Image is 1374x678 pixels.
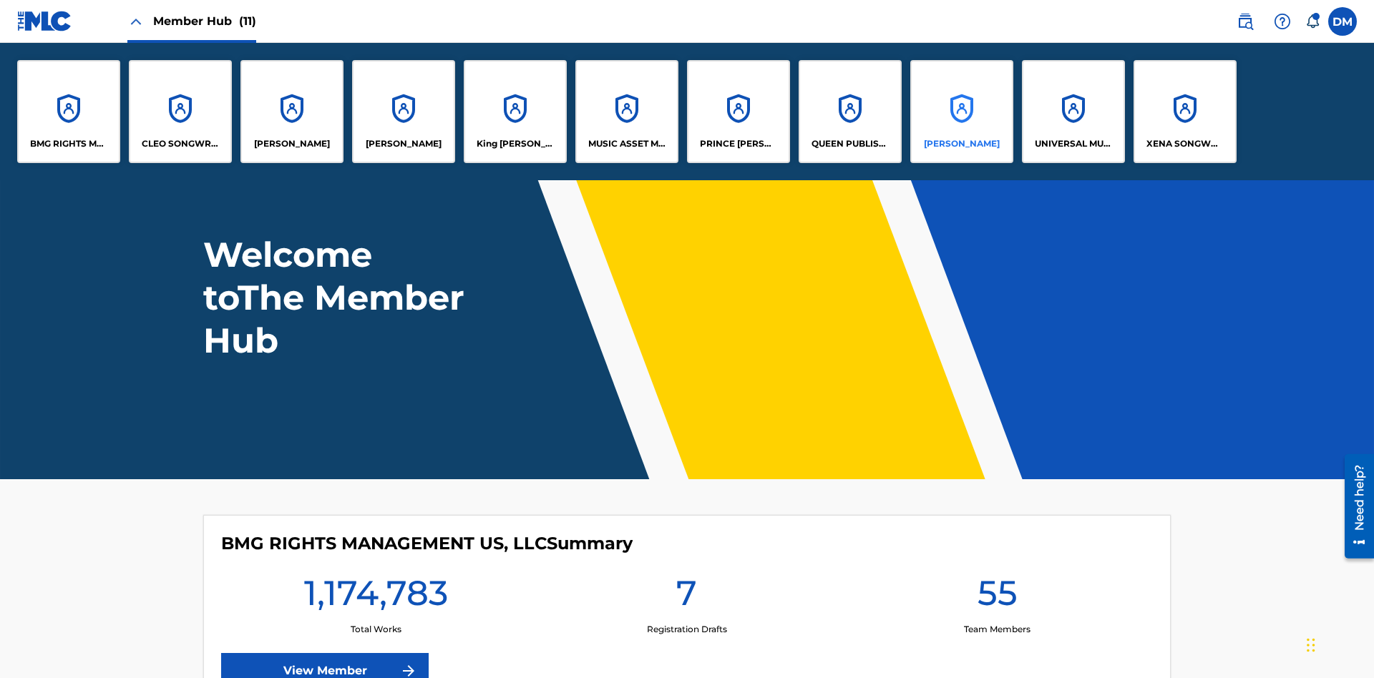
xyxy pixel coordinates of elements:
h1: 7 [676,571,697,623]
a: AccountsQUEEN PUBLISHA [799,60,902,163]
p: UNIVERSAL MUSIC PUB GROUP [1035,137,1113,150]
a: Accounts[PERSON_NAME] [910,60,1013,163]
a: AccountsKing [PERSON_NAME] [464,60,567,163]
p: EYAMA MCSINGER [366,137,442,150]
a: AccountsXENA SONGWRITER [1134,60,1237,163]
h1: 1,174,783 [304,571,448,623]
p: MUSIC ASSET MANAGEMENT (MAM) [588,137,666,150]
p: Total Works [351,623,401,636]
p: CLEO SONGWRITER [142,137,220,150]
img: Close [127,13,145,30]
p: Registration Drafts [647,623,727,636]
iframe: Chat Widget [1302,609,1374,678]
a: Accounts[PERSON_NAME] [352,60,455,163]
p: BMG RIGHTS MANAGEMENT US, LLC [30,137,108,150]
div: Drag [1307,624,1315,667]
img: MLC Logo [17,11,72,31]
a: Public Search [1231,7,1259,36]
h1: 55 [978,571,1018,623]
span: (11) [239,14,256,28]
p: RONALD MCTESTERSON [924,137,1000,150]
a: Accounts[PERSON_NAME] [240,60,343,163]
a: AccountsCLEO SONGWRITER [129,60,232,163]
a: AccountsUNIVERSAL MUSIC PUB GROUP [1022,60,1125,163]
iframe: Resource Center [1334,448,1374,566]
p: PRINCE MCTESTERSON [700,137,778,150]
p: XENA SONGWRITER [1146,137,1224,150]
a: AccountsMUSIC ASSET MANAGEMENT (MAM) [575,60,678,163]
img: search [1237,13,1254,30]
h1: Welcome to The Member Hub [203,233,471,362]
div: User Menu [1328,7,1357,36]
p: King McTesterson [477,137,555,150]
a: AccountsPRINCE [PERSON_NAME] [687,60,790,163]
div: Notifications [1305,14,1320,29]
p: Team Members [964,623,1030,636]
h4: BMG RIGHTS MANAGEMENT US, LLC [221,533,633,554]
a: AccountsBMG RIGHTS MANAGEMENT US, LLC [17,60,120,163]
p: ELVIS COSTELLO [254,137,330,150]
div: Help [1268,7,1297,36]
p: QUEEN PUBLISHA [812,137,890,150]
span: Member Hub [153,13,256,29]
img: help [1274,13,1291,30]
